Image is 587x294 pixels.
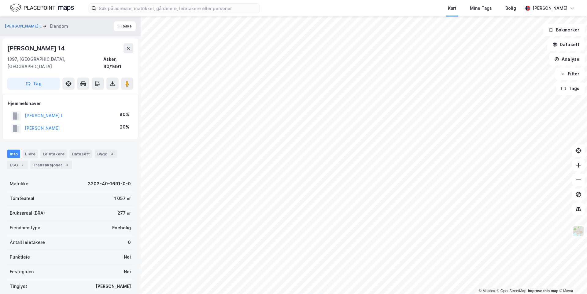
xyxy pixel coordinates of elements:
div: 3 [109,151,115,157]
div: Nei [124,268,131,275]
iframe: Chat Widget [556,265,587,294]
div: Bruksareal (BRA) [10,209,45,217]
button: Tags [556,82,585,95]
div: Festegrunn [10,268,34,275]
div: Kart [448,5,456,12]
div: 0 [128,239,131,246]
div: Hjemmelshaver [8,100,133,107]
a: OpenStreetMap [497,289,526,293]
div: 2 [19,162,25,168]
div: Kontrollprogram for chat [556,265,587,294]
div: 80% [120,111,129,118]
button: [PERSON_NAME] L [5,23,43,29]
img: logo.f888ab2527a4732fd821a326f86c7f29.svg [10,3,74,13]
div: [PERSON_NAME] 14 [7,43,66,53]
button: Tag [7,78,60,90]
div: Mine Tags [470,5,492,12]
a: Improve this map [528,289,558,293]
button: Datasett [547,38,585,51]
div: Leietakere [40,150,67,158]
button: Filter [555,68,585,80]
img: Z [573,225,584,237]
button: Bokmerker [543,24,585,36]
div: Antall leietakere [10,239,45,246]
div: Nei [124,253,131,261]
div: 277 ㎡ [117,209,131,217]
div: 1397, [GEOGRAPHIC_DATA], [GEOGRAPHIC_DATA] [7,56,103,70]
div: Eiendom [50,23,68,30]
div: [PERSON_NAME] [533,5,567,12]
div: Tomteareal [10,195,34,202]
div: Eiere [23,150,38,158]
div: [PERSON_NAME] [96,283,131,290]
div: Asker, 40/1691 [103,56,133,70]
div: Bolig [505,5,516,12]
div: Punktleie [10,253,30,261]
a: Mapbox [479,289,496,293]
div: Info [7,150,20,158]
div: 20% [120,123,129,131]
div: 3 [64,162,70,168]
div: Transaksjoner [30,161,72,169]
div: Datasett [69,150,92,158]
div: Matrikkel [10,180,30,187]
button: Analyse [549,53,585,65]
div: 1 057 ㎡ [114,195,131,202]
input: Søk på adresse, matrikkel, gårdeiere, leietakere eller personer [96,4,260,13]
div: Enebolig [112,224,131,231]
div: Bygg [95,150,117,158]
div: Tinglyst [10,283,27,290]
div: ESG [7,161,28,169]
div: 3203-40-1691-0-0 [88,180,131,187]
button: Tilbake [114,21,136,31]
div: Eiendomstype [10,224,40,231]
